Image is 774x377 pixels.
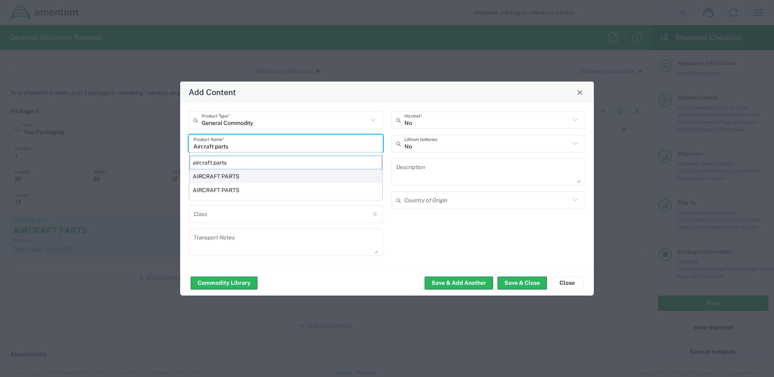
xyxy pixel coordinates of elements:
[191,276,257,289] button: Commodity Library
[425,276,493,289] button: Save & Add Another
[189,183,382,197] div: AIRCRAFT PARTS
[189,86,236,98] h4: Add Content
[189,169,382,183] div: AIRCRAFT PARTS
[551,276,583,289] button: Close
[189,156,382,169] div: aircraft parts
[498,276,547,289] button: Save & Close
[574,87,585,98] button: Close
